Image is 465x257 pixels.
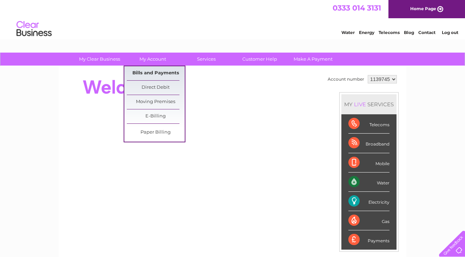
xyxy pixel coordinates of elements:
[341,94,397,114] div: MY SERVICES
[348,134,389,153] div: Broadband
[341,30,355,35] a: Water
[127,81,185,95] a: Direct Debit
[379,30,400,35] a: Telecoms
[348,173,389,192] div: Water
[348,153,389,173] div: Mobile
[442,30,458,35] a: Log out
[359,30,374,35] a: Energy
[177,53,235,66] a: Services
[353,101,367,108] div: LIVE
[348,230,389,249] div: Payments
[404,30,414,35] a: Blog
[348,114,389,134] div: Telecoms
[348,211,389,230] div: Gas
[127,109,185,123] a: E-Billing
[127,66,185,80] a: Bills and Payments
[127,95,185,109] a: Moving Premises
[124,53,182,66] a: My Account
[16,18,52,40] img: logo.png
[284,53,342,66] a: Make A Payment
[71,53,129,66] a: My Clear Business
[326,73,366,85] td: Account number
[67,4,399,34] div: Clear Business is a trading name of Verastar Limited (registered in [GEOGRAPHIC_DATA] No. 3667643...
[418,30,435,35] a: Contact
[333,4,381,12] a: 0333 014 3131
[348,192,389,211] div: Electricity
[231,53,289,66] a: Customer Help
[127,126,185,140] a: Paper Billing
